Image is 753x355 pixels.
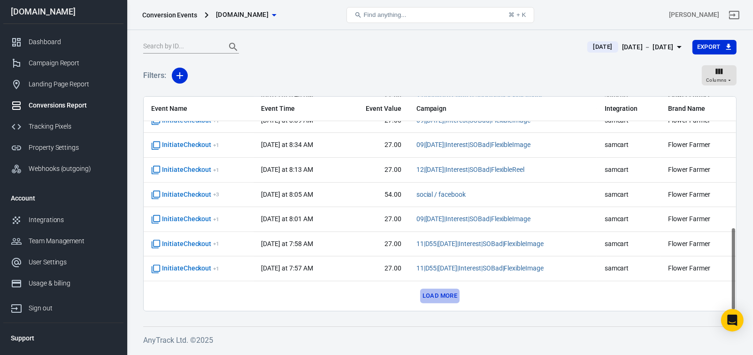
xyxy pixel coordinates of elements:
[29,79,116,89] div: Landing Page Report
[144,97,736,311] div: scrollable content
[416,140,530,150] span: 09|Sep17|Interest|SOBad|FlexibleImage
[668,165,729,175] span: Flower Farmer
[3,294,123,319] a: Sign out
[151,239,219,249] span: InitiateCheckout
[143,61,166,91] h5: Filters:
[261,116,313,124] time: 2025-10-02T08:39:58+01:00
[580,39,692,55] button: [DATE][DATE] － [DATE]
[143,334,737,346] h6: AnyTrack Ltd. © 2025
[416,215,530,224] span: 09|Sep17|Interest|SOBad|FlexibleImage
[416,165,525,175] span: 12|Sep25|Interest|SOBad|FlexibleReel
[151,215,219,224] span: InitiateCheckout
[668,239,729,249] span: Flower Farmer
[416,104,548,114] span: Campaign
[350,264,401,273] span: 27.00
[508,11,526,18] div: ⌘ + K
[213,191,219,198] sup: + 3
[3,252,123,273] a: User Settings
[668,104,729,114] span: Brand Name
[605,239,653,249] span: samcart
[29,164,116,174] div: Webhooks (outgoing)
[605,140,653,150] span: samcart
[29,58,116,68] div: Campaign Report
[416,215,530,223] a: 09|[DATE]|Interest|SOBad|FlexibleImage
[605,215,653,224] span: samcart
[3,231,123,252] a: Team Management
[213,167,219,173] sup: + 1
[29,100,116,110] div: Conversions Report
[3,158,123,179] a: Webhooks (outgoing)
[213,265,219,272] sup: + 1
[350,215,401,224] span: 27.00
[213,142,219,148] sup: + 1
[212,6,280,23] button: [DOMAIN_NAME]
[29,215,116,225] div: Integrations
[416,240,544,247] a: 11|D55|[DATE]|Interest|SOBad|FlexibleImage
[416,116,530,124] a: 09|[DATE]|Interest|SOBad|FlexibleImage
[261,141,313,148] time: 2025-10-02T08:34:53+01:00
[350,190,401,200] span: 54.00
[668,215,729,224] span: Flower Farmer
[721,309,744,332] div: Open Intercom Messenger
[668,264,729,273] span: Flower Farmer
[692,40,737,54] button: Export
[3,95,123,116] a: Conversions Report
[706,76,727,85] span: Columns
[151,264,219,273] span: InitiateCheckout
[416,239,544,249] span: 11|D55|Sep17|Interest|SOBad|FlexibleImage
[416,141,530,148] a: 09|[DATE]|Interest|SOBad|FlexibleImage
[669,10,719,20] div: Account id: wh3fzyA8
[702,65,737,86] button: Columns
[364,11,407,18] span: Find anything...
[350,239,401,249] span: 27.00
[3,74,123,95] a: Landing Page Report
[29,236,116,246] div: Team Management
[3,187,123,209] li: Account
[350,165,401,175] span: 27.00
[261,264,313,272] time: 2025-10-02T07:57:52+01:00
[350,104,401,114] span: Event Value
[416,191,466,198] a: social / facebook
[213,240,219,247] sup: + 1
[3,273,123,294] a: Usage & billing
[416,264,544,273] span: 11|D55|Sep17|Interest|SOBad|FlexibleImage
[213,216,219,223] sup: + 1
[605,190,653,200] span: samcart
[346,7,534,23] button: Find anything...⌘ + K
[3,137,123,158] a: Property Settings
[416,166,525,173] a: 12|[DATE]|Interest|SOBad|FlexibleReel
[151,190,219,200] span: InitiateCheckout
[416,190,466,200] span: social / facebook
[668,190,729,200] span: Flower Farmer
[605,104,653,114] span: Integration
[261,104,334,114] span: Event Time
[29,257,116,267] div: User Settings
[29,303,116,313] div: Sign out
[622,41,674,53] div: [DATE] － [DATE]
[3,31,123,53] a: Dashboard
[151,140,219,150] span: InitiateCheckout
[261,166,313,173] time: 2025-10-02T08:13:46+01:00
[723,4,745,26] a: Sign out
[416,264,544,272] a: 11|D55|[DATE]|Interest|SOBad|FlexibleImage
[350,140,401,150] span: 27.00
[213,117,219,124] sup: + 1
[151,104,246,114] span: Event Name
[151,165,219,175] span: InitiateCheckout
[29,37,116,47] div: Dashboard
[605,165,653,175] span: samcart
[3,8,123,16] div: [DOMAIN_NAME]
[3,209,123,231] a: Integrations
[3,116,123,137] a: Tracking Pixels
[216,9,269,21] span: samcart.com
[29,122,116,131] div: Tracking Pixels
[29,143,116,153] div: Property Settings
[29,278,116,288] div: Usage & billing
[222,36,245,58] button: Search
[261,215,313,223] time: 2025-10-02T08:01:42+01:00
[143,41,218,53] input: Search by ID...
[420,289,460,303] button: Load more
[261,240,313,247] time: 2025-10-02T07:58:08+01:00
[3,327,123,349] li: Support
[261,191,313,198] time: 2025-10-02T08:05:38+01:00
